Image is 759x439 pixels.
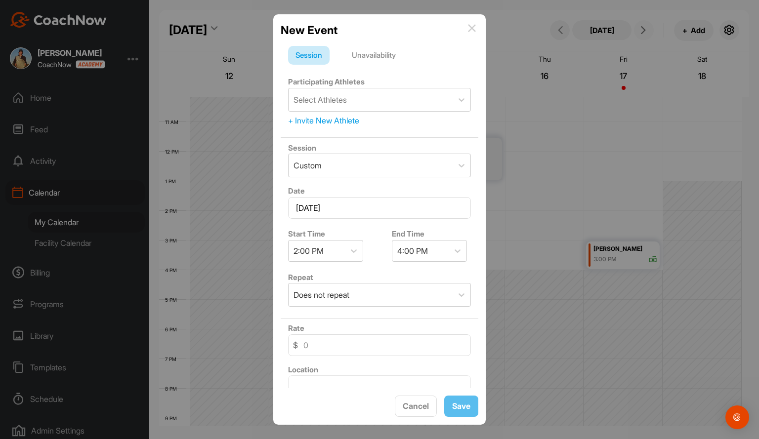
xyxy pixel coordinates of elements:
[452,401,470,411] span: Save
[444,396,478,417] button: Save
[294,289,349,301] div: Does not repeat
[288,273,313,282] label: Repeat
[288,143,316,153] label: Session
[395,396,437,417] button: Cancel
[392,229,424,239] label: End Time
[288,323,304,333] label: Rate
[288,46,330,65] div: Session
[288,115,471,126] div: + Invite New Athlete
[725,405,749,429] div: Open Intercom Messenger
[281,22,337,39] h2: New Event
[397,245,428,257] div: 4:00 PM
[293,339,298,351] span: $
[294,160,322,171] div: Custom
[294,94,347,106] div: Select Athletes
[288,197,471,219] input: Select Date
[294,245,324,257] div: 2:00 PM
[288,334,471,356] input: 0
[468,24,476,32] img: info
[344,46,403,65] div: Unavailability
[288,229,325,239] label: Start Time
[288,77,365,86] label: Participating Athletes
[288,365,318,374] label: Location
[403,401,429,411] span: Cancel
[288,186,305,196] label: Date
